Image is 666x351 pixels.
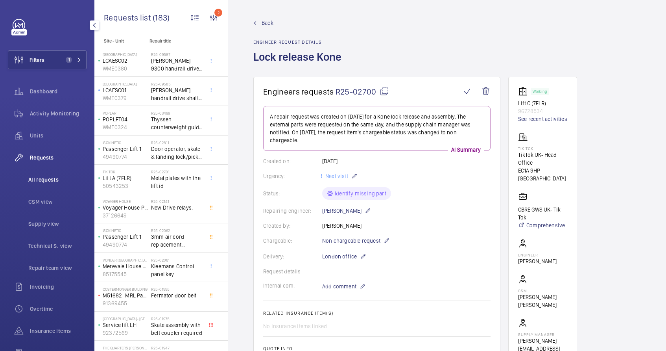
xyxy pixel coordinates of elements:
[103,212,148,219] p: 37126649
[103,228,148,233] p: Isokinetic
[103,233,148,241] p: Passenger Lift 1
[151,262,203,278] span: Kleemans Control panel key
[103,299,148,307] p: 91369455
[322,282,356,290] span: Add comment
[28,242,87,250] span: Technical S. view
[336,87,389,97] span: R25-02700
[30,327,87,335] span: Insurance items
[103,111,148,115] p: Poplar
[28,264,87,272] span: Repair team view
[151,111,203,115] h2: R25-03499
[103,329,148,337] p: 92372569
[103,52,148,57] p: [GEOGRAPHIC_DATA]
[103,258,148,262] p: Vonder [GEOGRAPHIC_DATA]
[151,86,203,102] span: [PERSON_NAME] handrail drive shaft, handrail chain & main handrail sprocket
[8,50,87,69] button: Filters1
[103,145,148,153] p: Passenger Lift 1
[103,321,148,329] p: Service lift LH
[103,316,148,321] p: [GEOGRAPHIC_DATA]- [GEOGRAPHIC_DATA]
[151,57,203,72] span: [PERSON_NAME] 9300 handrail drive shaft, handrail chain, bearings & main shaft handrail sprocket
[518,288,567,293] p: CSM
[518,151,567,167] p: TikTok UK- Head Office
[103,199,148,204] p: Voyager House
[103,241,148,249] p: 49490774
[103,65,148,72] p: WME0380
[103,292,148,299] p: M51682- MRL Passenger Lift Flats 1-2
[30,132,87,139] span: Units
[151,292,203,299] span: Fermator door belt
[518,332,567,337] p: Supply manager
[270,113,484,144] p: A repair request was created on [DATE] for a Kone lock release and assembly. The external parts w...
[151,345,203,350] h2: R25-01947
[151,115,203,131] span: Thyssen counterweight guide rollers
[103,86,148,94] p: LCAESC01
[151,316,203,321] h2: R25-01975
[518,87,531,96] img: elevator.svg
[149,38,201,44] p: Repair title
[322,206,371,215] p: [PERSON_NAME]
[151,52,203,57] h2: R25-09587
[448,146,484,154] p: AI Summary
[518,115,567,123] a: See recent activities
[253,50,346,77] h1: Lock release Kone
[151,287,203,292] h2: R25-01995
[103,182,148,190] p: 50543253
[30,283,87,291] span: Invoicing
[104,13,153,22] span: Requests list
[151,258,203,262] h2: R25-02061
[66,57,72,63] span: 1
[263,310,491,316] h2: Related insurance item(s)
[103,82,148,86] p: [GEOGRAPHIC_DATA]
[518,99,567,107] p: Lift C (7FLR)
[533,90,547,93] p: Working
[103,174,148,182] p: Lift A (7FLR)
[518,253,557,257] p: Engineer
[518,293,567,309] p: [PERSON_NAME] [PERSON_NAME]
[28,176,87,184] span: All requests
[103,169,148,174] p: Tik Tok
[151,199,203,204] h2: R25-02141
[30,56,44,64] span: Filters
[151,145,203,161] span: Door operator, skate & landing lock/pick up upgrade
[518,206,567,221] p: CBRE GWS UK- Tik Tok
[103,123,148,131] p: WME0324
[322,252,366,261] p: London office
[30,154,87,162] span: Requests
[151,233,203,249] span: 3mm air cord replacement .1200x3mm and 1100x3mm
[103,140,148,145] p: Isokinetic
[322,237,380,245] span: Non chargeable request
[324,173,348,179] span: Next visit
[518,146,567,151] p: Tik Tok
[28,198,87,206] span: CSM view
[94,38,146,44] p: Site - Unit
[263,87,334,97] span: Engineers requests
[253,39,346,45] h2: Engineer request details
[151,228,203,233] h2: R25-02062
[103,345,148,350] p: The Quarters [PERSON_NAME]
[151,321,203,337] span: Skate assembly with belt coupler required
[103,115,148,123] p: POPLFT04
[151,82,203,86] h2: R25-09585
[30,305,87,313] span: Overtime
[103,57,148,65] p: LCAESC02
[30,87,87,95] span: Dashboard
[518,221,567,229] a: Comprehensive
[518,107,567,115] p: 96728534
[151,204,203,212] span: New Drive relays.
[518,257,557,265] p: [PERSON_NAME]
[30,110,87,117] span: Activity Monitoring
[28,220,87,228] span: Supply view
[262,19,273,27] span: Back
[518,167,567,182] p: EC1A 9HP [GEOGRAPHIC_DATA]
[103,287,148,292] p: Costermonger Building
[151,169,203,174] h2: R25-02701
[103,204,148,212] p: Voyager House Passenger Lift
[103,153,148,161] p: 49490774
[103,262,148,270] p: Merevale House Middle Lift
[151,174,203,190] span: Metal plates with the lift id
[151,140,203,145] h2: R25-02811
[103,94,148,102] p: WME0379
[103,270,148,278] p: 85175545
